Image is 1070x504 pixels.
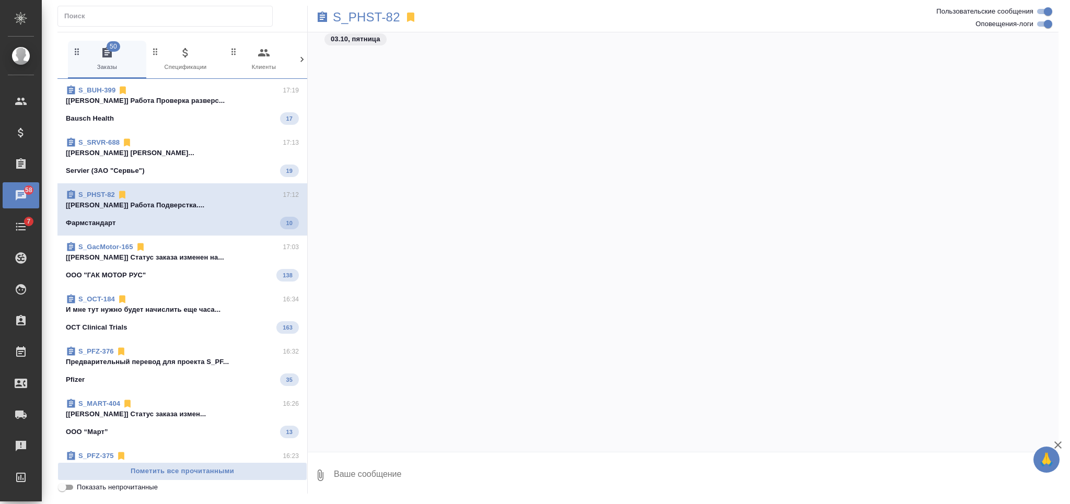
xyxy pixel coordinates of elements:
button: Пометить все прочитанными [57,462,307,480]
p: 17:03 [283,242,299,252]
div: S_SRVR-68817:13[[PERSON_NAME]] [PERSON_NAME]...Servier (ЗАО "Сервье")19 [57,131,307,183]
p: 16:23 [283,451,299,461]
span: Пользовательские сообщения [936,6,1033,17]
svg: Отписаться [118,85,128,96]
a: 7 [3,214,39,240]
a: S_BUH-399 [78,86,115,94]
a: 58 [3,182,39,208]
svg: Зажми и перетащи, чтобы поменять порядок вкладок [229,46,239,56]
p: [[PERSON_NAME]... [66,461,299,472]
a: S_MART-404 [78,400,120,407]
div: S_PFZ-37516:23[[PERSON_NAME]...Pfizer26 [57,444,307,497]
p: 16:32 [283,346,299,357]
div: S_PHST-8217:12[[PERSON_NAME]] Работа Подверстка....Фармстандарт10 [57,183,307,236]
div: S_GacMotor-16517:03[[PERSON_NAME]] Статус заказа изменен на...ООО "ГАК МОТОР РУС"138 [57,236,307,288]
span: Показать непрочитанные [77,482,158,493]
svg: Отписаться [116,346,126,357]
p: 03.10, пятница [331,34,380,44]
div: S_BUH-39917:19[[PERSON_NAME]] Работа Проверка разверс...Bausch Health17 [57,79,307,131]
span: 7 [20,216,37,227]
span: Заказы [72,46,142,72]
svg: Зажми и перетащи, чтобы поменять порядок вкладок [150,46,160,56]
input: Поиск [64,9,272,24]
span: Пометить все прочитанными [63,465,301,477]
p: 17:12 [283,190,299,200]
p: [[PERSON_NAME]] Статус заказа изменен на... [66,252,299,263]
span: 163 [276,322,299,333]
p: Bausch Health [66,113,114,124]
span: 13 [280,427,299,437]
svg: Отписаться [135,242,146,252]
svg: Отписаться [117,294,127,304]
a: S_OCT-184 [78,295,115,303]
span: 138 [276,270,299,280]
p: ООО “Март” [66,427,108,437]
svg: Зажми и перетащи, чтобы поменять порядок вкладок [72,46,82,56]
p: 16:34 [283,294,299,304]
span: 17 [280,113,299,124]
span: 50 [107,41,120,52]
p: И мне тут нужно будет начислить еще часа... [66,304,299,315]
span: Спецификации [150,46,220,72]
p: 16:26 [283,398,299,409]
a: S_PHST-82 [78,191,115,198]
a: S_GacMotor-165 [78,243,133,251]
a: S_SRVR-688 [78,138,120,146]
p: [[PERSON_NAME]] Работа Подверстка.... [66,200,299,210]
span: Оповещения-логи [975,19,1033,29]
a: S_PFZ-376 [78,347,114,355]
span: 10 [280,218,299,228]
div: S_PFZ-37616:32Предварительный перевод для проекта S_PF...Pfizer35 [57,340,307,392]
div: S_OCT-18416:34И мне тут нужно будет начислить еще часа...OCT Clinical Trials163 [57,288,307,340]
p: Pfizer [66,374,85,385]
p: ООО "ГАК МОТОР РУС" [66,270,146,280]
p: [[PERSON_NAME]] Статус заказа измен... [66,409,299,419]
svg: Отписаться [117,190,127,200]
span: 58 [19,185,39,195]
span: Клиенты [229,46,299,72]
span: 🙏 [1038,449,1055,471]
span: 19 [280,166,299,176]
svg: Отписаться [122,137,132,148]
p: Servier (ЗАО "Сервье") [66,166,145,176]
p: Предварительный перевод для проекта S_PF... [66,357,299,367]
p: 17:13 [283,137,299,148]
button: 🙏 [1033,447,1060,473]
div: S_MART-40416:26[[PERSON_NAME]] Статус заказа измен...ООО “Март”13 [57,392,307,444]
p: [[PERSON_NAME]] [PERSON_NAME]... [66,148,299,158]
p: [[PERSON_NAME]] Работа Проверка разверс... [66,96,299,106]
p: OCT Clinical Trials [66,322,127,333]
a: S_PFZ-375 [78,452,114,460]
p: Фармстандарт [66,218,116,228]
p: 17:19 [283,85,299,96]
a: S_PHST-82 [333,12,400,22]
span: 35 [280,374,299,385]
svg: Отписаться [122,398,133,409]
svg: Отписаться [116,451,126,461]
